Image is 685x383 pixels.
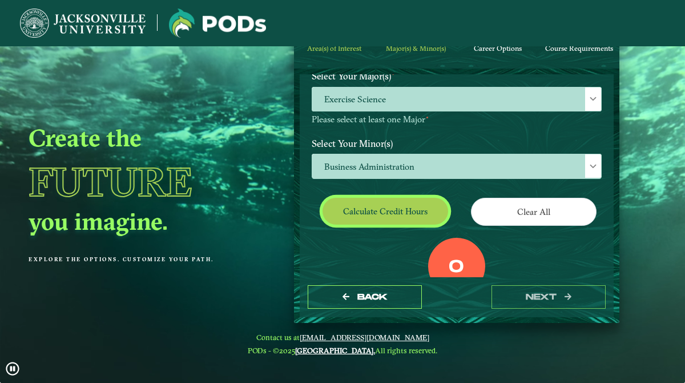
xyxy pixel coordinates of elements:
span: Back [357,292,388,302]
button: next [491,285,606,309]
span: Exercise Science [312,87,601,112]
a: [GEOGRAPHIC_DATA]. [295,346,375,355]
button: Calculate credit hours [323,198,448,225]
a: [EMAIL_ADDRESS][DOMAIN_NAME] [300,333,429,342]
sup: ⋆ [425,113,429,121]
span: PODs - ©2025 All rights reserved. [248,346,437,355]
label: Select Your Minor(s) [303,133,610,154]
span: Business Administration [312,154,601,179]
span: Major(s) & Minor(s) [386,44,446,53]
span: Contact us at [248,333,437,342]
img: Jacksonville University logo [169,9,266,38]
p: Please select at least one Major [312,114,602,125]
label: 0 [449,257,464,278]
h2: you imagine. [29,206,266,236]
img: Jacksonville University logo [20,9,146,38]
p: Explore the options. Customize your path. [29,256,266,262]
span: Course Requirements [545,44,613,53]
button: Back [308,285,422,309]
span: Career Options [474,44,522,53]
h1: Future [29,157,266,206]
span: Area(s) of Interest [307,44,361,53]
h2: Create the [29,123,266,153]
button: Clear All [471,198,597,226]
label: Select Your Major(s) [303,66,610,87]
